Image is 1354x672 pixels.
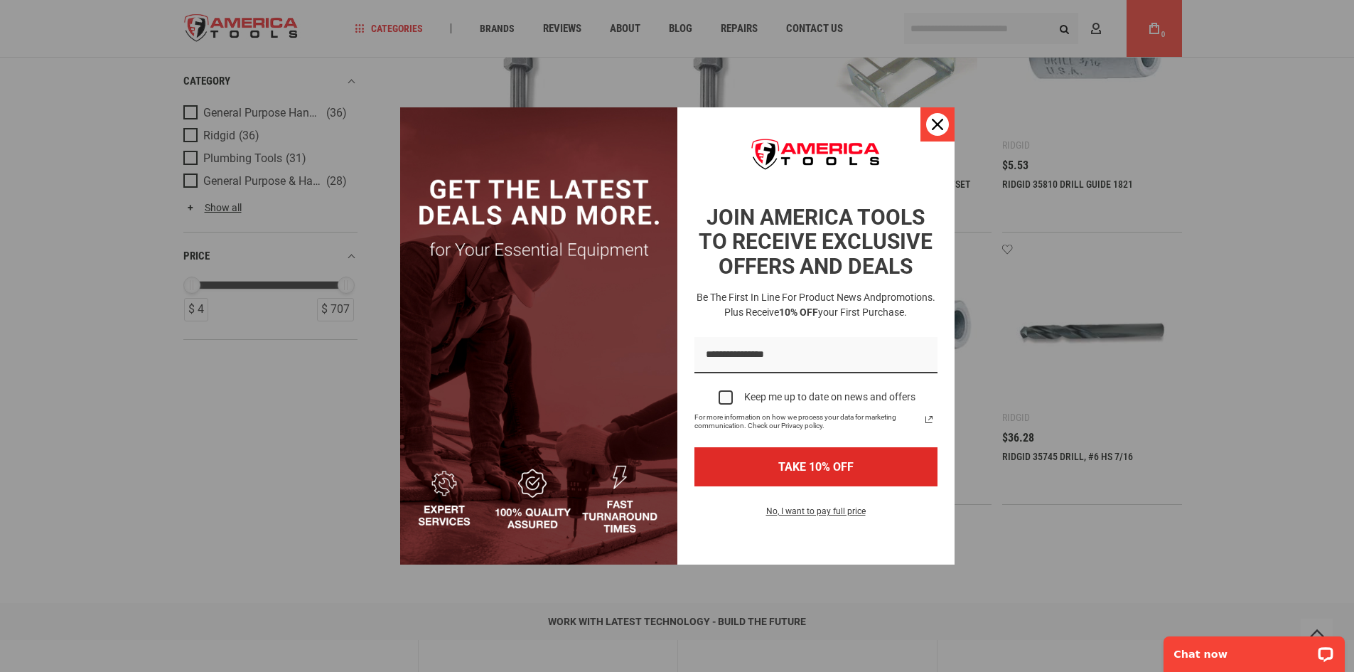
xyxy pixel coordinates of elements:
[920,107,955,142] button: Close
[932,119,943,130] svg: close icon
[920,411,937,428] a: Read our Privacy Policy
[779,306,818,318] strong: 10% OFF
[920,411,937,428] svg: link icon
[692,290,940,320] h3: Be the first in line for product news and
[694,413,920,430] span: For more information on how we process your data for marketing communication. Check our Privacy p...
[699,205,933,279] strong: JOIN AMERICA TOOLS TO RECEIVE EXCLUSIVE OFFERS AND DEALS
[1154,627,1354,672] iframe: LiveChat chat widget
[694,447,937,486] button: TAKE 10% OFF
[694,337,937,373] input: Email field
[755,503,877,528] button: No, I want to pay full price
[744,391,915,403] div: Keep me up to date on news and offers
